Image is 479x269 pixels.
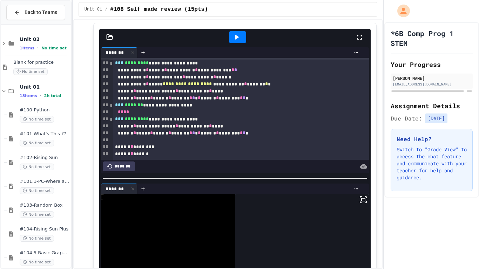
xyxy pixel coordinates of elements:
[20,226,69,232] span: #104-Rising Sun Plus
[25,9,57,16] span: Back to Teams
[20,164,54,170] span: No time set
[13,68,48,75] span: No time set
[20,131,69,137] span: #101-What's This ??
[393,82,471,87] div: [EMAIL_ADDRESS][DOMAIN_NAME]
[41,46,67,50] span: No time set
[20,187,54,194] span: No time set
[13,60,69,65] span: Blank for practice
[110,5,208,14] span: #108 Self made review (15pts)
[390,3,412,19] div: My Account
[20,94,37,98] span: 13 items
[20,202,69,208] span: #103-Random Box
[20,155,69,161] span: #102-Rising Sun
[37,45,39,51] span: •
[20,179,69,185] span: #101.1-PC-Where am I?
[20,46,34,50] span: 1 items
[20,235,54,242] span: No time set
[391,114,422,123] span: Due Date:
[20,259,54,265] span: No time set
[20,36,69,42] span: Unit 02
[397,135,467,143] h3: Need Help?
[6,5,65,20] button: Back to Teams
[44,94,61,98] span: 2h total
[391,28,473,48] h1: *6B Comp Prog 1 STEM
[40,93,41,98] span: •
[20,140,54,146] span: No time set
[20,211,54,218] span: No time set
[20,107,69,113] span: #100-Python
[393,75,471,81] div: [PERSON_NAME]
[20,116,54,123] span: No time set
[391,60,473,69] h2: Your Progress
[425,113,447,123] span: [DATE]
[20,250,69,256] span: #104.5-Basic Graphics Review
[20,84,69,90] span: Unit 01
[85,7,102,12] span: Unit 01
[105,7,107,12] span: /
[391,101,473,111] h2: Assignment Details
[397,146,467,181] p: Switch to "Grade View" to access the chat feature and communicate with your teacher for help and ...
